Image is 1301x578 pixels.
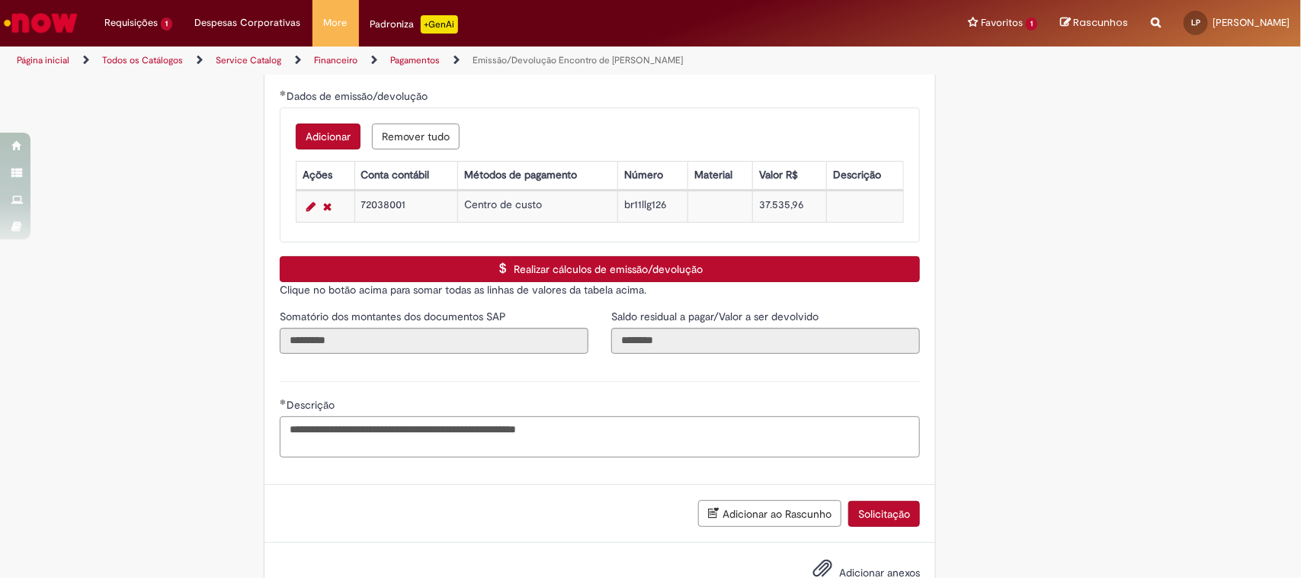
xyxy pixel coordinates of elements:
[280,256,920,282] button: Realizar cálculos de emissão/devolução
[296,124,360,149] button: Adicionar uma linha para Dados de emissão/devolução
[421,15,458,34] p: +GenAi
[1026,18,1037,31] span: 1
[324,15,348,31] span: More
[195,15,301,31] span: Despesas Corporativas
[354,161,458,189] th: Conta contábil
[280,399,287,405] span: Obrigatório Preenchido
[11,47,856,75] ul: Trilhas de página
[617,161,688,189] th: Número
[104,15,158,31] span: Requisições
[617,191,688,222] td: br11llg126
[372,124,460,149] button: Remover todas as linhas de Dados de emissão/devolução
[611,328,920,354] input: Saldo residual a pagar/Valor a ser devolvido
[611,310,822,323] span: Somente leitura - Saldo residual a pagar/Valor a ser devolvido
[296,161,354,189] th: Ações
[216,54,281,66] a: Service Catalog
[102,54,183,66] a: Todos os Catálogos
[280,309,509,324] label: Somente leitura - Somatório dos montantes dos documentos SAP
[753,191,826,222] td: 37.535,96
[287,398,338,412] span: Descrição
[319,197,335,216] a: Remover linha 1
[688,161,753,189] th: Material
[280,282,920,297] p: Clique no botão acima para somar todas as linhas de valores da tabela acima.
[1073,15,1128,30] span: Rascunhos
[1213,16,1290,29] span: [PERSON_NAME]
[390,54,440,66] a: Pagamentos
[611,309,822,324] label: Somente leitura - Saldo residual a pagar/Valor a ser devolvido
[280,310,509,323] span: Somente leitura - Somatório dos montantes dos documentos SAP
[287,89,431,103] span: Dados de emissão/devolução
[458,161,617,189] th: Métodos de pagamento
[458,191,617,222] td: Centro de custo
[314,54,357,66] a: Financeiro
[354,191,458,222] td: 72038001
[981,15,1023,31] span: Favoritos
[370,15,458,34] div: Padroniza
[161,18,172,31] span: 1
[17,54,69,66] a: Página inicial
[303,197,319,216] a: Editar Linha 1
[1191,18,1200,27] span: LP
[1060,16,1128,31] a: Rascunhos
[2,8,80,38] img: ServiceNow
[280,416,920,458] textarea: Descrição
[753,161,826,189] th: Valor R$
[280,328,588,354] input: Somatório dos montantes dos documentos SAP
[698,500,841,527] button: Adicionar ao Rascunho
[826,161,904,189] th: Descrição
[848,501,920,527] button: Solicitação
[473,54,683,66] a: Emissão/Devolução Encontro de [PERSON_NAME]
[280,90,287,96] span: Obrigatório Preenchido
